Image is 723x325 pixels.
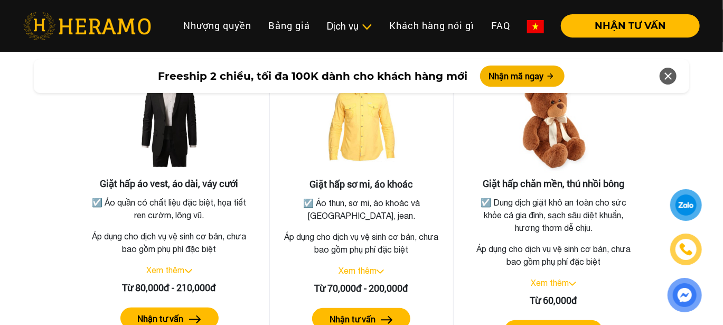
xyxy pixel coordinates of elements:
p: ☑️ Áo thun, sơ mi, áo khoác và [GEOGRAPHIC_DATA], jean. [280,197,443,222]
a: Nhượng quyền [175,14,260,37]
img: phone-icon [680,244,692,255]
a: Khách hàng nói gì [381,14,483,37]
a: Xem thêm [531,278,569,287]
a: Xem thêm [147,265,185,275]
a: phone-icon [672,235,700,264]
img: arrow_down.svg [569,282,576,286]
p: ☑️ Dung dịch giặt khô an toàn cho sức khỏe cả gia đình, sạch sâu diệt khuẩn, hương thơm dễ chịu. [472,196,635,234]
a: Bảng giá [260,14,318,37]
img: Giặt hấp sơ mi, áo khoác [308,73,414,179]
img: vn-flag.png [527,20,544,33]
img: Giặt hấp chăn mền, thú nhồi bông [501,72,606,178]
img: heramo-logo.png [23,12,151,40]
div: Từ 80,000đ - 210,000đ [86,281,253,295]
div: Dịch vụ [327,19,372,33]
p: Áp dụng cho dịch vụ vệ sinh cơ bản, chưa bao gồm phụ phí đặc biệt [86,230,253,255]
h3: Giặt hấp áo vest, áo dài, váy cưới [86,178,253,190]
a: NHẬN TƯ VẤN [552,21,700,31]
p: Áp dụng cho dịch vụ vệ sinh cơ bản, chưa bao gồm phụ phí đặc biệt [278,230,445,256]
button: NHẬN TƯ VẤN [561,14,700,38]
img: arrow [189,315,201,323]
a: Xem thêm [339,266,377,275]
span: Freeship 2 chiều, tối đa 100K dành cho khách hàng mới [158,68,467,84]
h3: Giặt hấp chăn mền, thú nhồi bông [470,178,637,190]
div: Từ 70,000đ - 200,000đ [278,281,445,295]
button: Nhận mã ngay [480,66,565,87]
img: Giặt hấp áo vest, áo dài, váy cưới [117,72,222,178]
img: arrow [381,316,393,324]
img: arrow_down.svg [377,270,384,274]
a: FAQ [483,14,519,37]
p: Áp dụng cho dịch vụ vệ sinh cơ bản, chưa bao gồm phụ phí đặc biệt [470,243,637,268]
h3: Giặt hấp sơ mi, áo khoác [278,179,445,190]
div: Từ 60,000đ [470,293,637,308]
label: Nhận tư vấn [138,312,184,325]
img: subToggleIcon [361,22,372,32]
img: arrow_down.svg [185,269,192,273]
p: ☑️ Áo quần có chất liệu đặc biệt, họa tiết ren cườm, lông vũ. [88,196,251,221]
